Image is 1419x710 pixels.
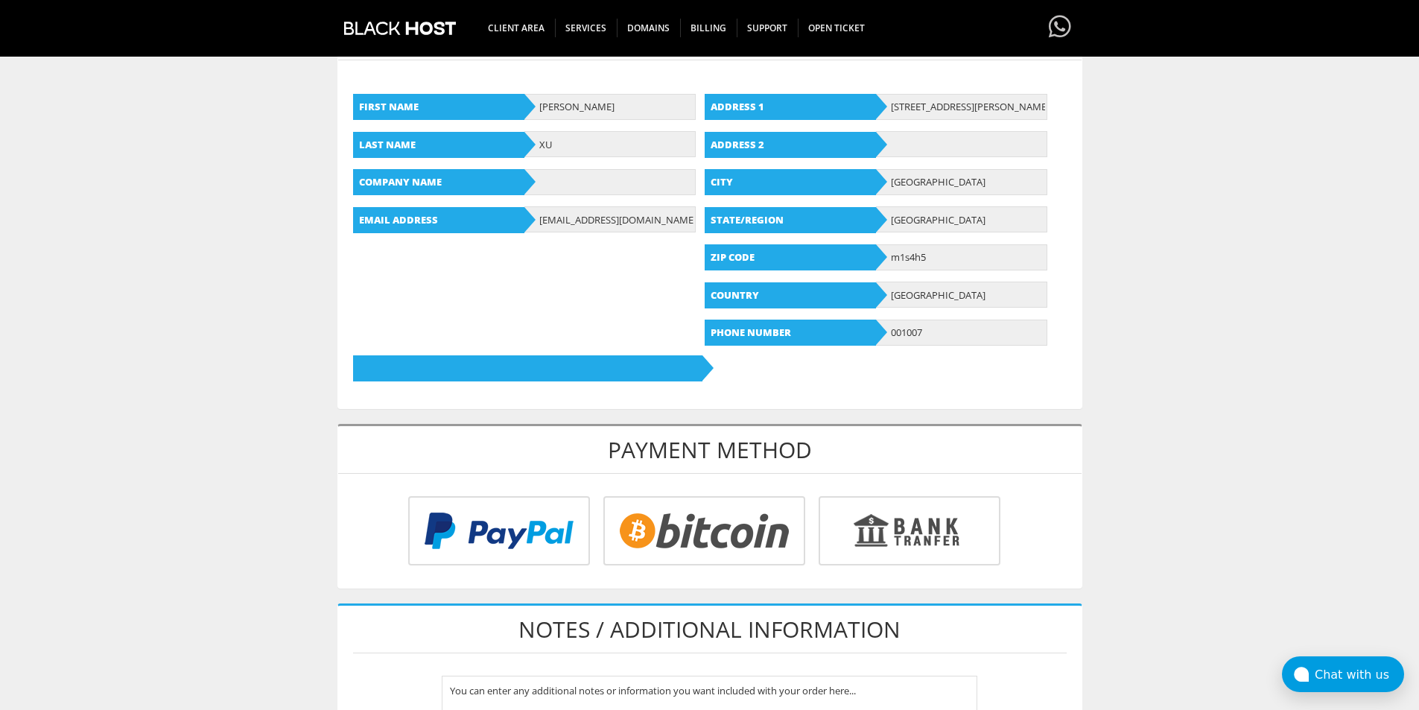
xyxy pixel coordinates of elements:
[705,207,876,233] b: State/Region
[353,169,524,195] b: Company Name
[798,19,875,37] span: Open Ticket
[819,496,1000,565] img: Bank%20Transfer.png
[353,606,1067,653] h1: Notes / Additional Information
[408,496,590,565] img: PayPal.png
[737,19,799,37] span: Support
[555,19,618,37] span: SERVICES
[477,19,556,37] span: CLIENT AREA
[617,19,681,37] span: Domains
[705,244,876,270] b: Zip Code
[353,94,524,120] b: First Name
[353,207,524,233] b: Email Address
[680,19,737,37] span: Billing
[353,132,524,158] b: Last Name
[1315,668,1404,682] div: Chat with us
[705,132,876,158] b: Address 2
[1282,656,1404,692] button: Chat with us
[705,282,876,308] b: Country
[705,94,876,120] b: Address 1
[705,320,876,346] b: Phone Number
[603,496,805,565] img: Bitcoin.png
[705,169,876,195] b: City
[338,426,1082,474] h1: Payment Method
